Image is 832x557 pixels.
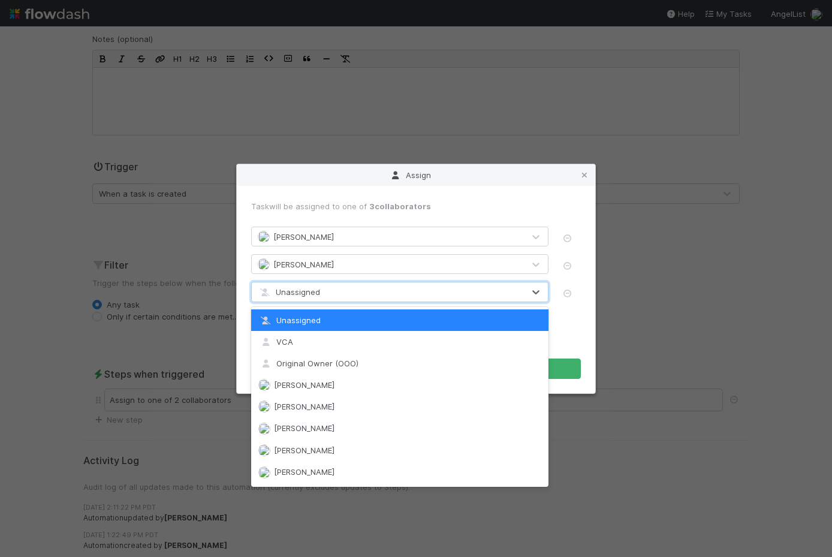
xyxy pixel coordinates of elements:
span: [PERSON_NAME] [274,380,334,390]
div: Assign [237,164,595,186]
img: avatar_a3f4375a-141d-47ac-a212-32189532ae09.png [258,423,270,435]
img: avatar_99e80e95-8f0d-4917-ae3c-b5dad577a2b5.png [258,258,270,270]
span: Original Owner (OOO) [258,359,358,368]
span: [PERSON_NAME] [274,467,334,477]
img: avatar_1a1d5361-16dd-4910-a949-020dcd9f55a3.png [258,231,270,243]
img: avatar_e79b5690-6eb7-467c-97bb-55e5d29541a1.png [258,466,270,478]
img: avatar_d6b50140-ca82-482e-b0bf-854821fc5d82.png [258,401,270,413]
span: [PERSON_NAME] [274,445,334,455]
img: avatar_df83acd9-d480-4d6e-a150-67f005a3ea0d.png [258,379,270,391]
span: [PERSON_NAME] [273,231,334,241]
span: [PERSON_NAME] [274,423,334,433]
span: [PERSON_NAME] [274,402,334,411]
div: Task will be assigned to one of [251,200,581,212]
span: [PERSON_NAME] [273,259,334,269]
img: avatar_c7e3282f-884d-4380-9cdb-5aa6e4ce9451.png [258,444,270,456]
span: 3 collaborators [369,201,431,211]
span: Unassigned [258,287,320,297]
span: Unassigned [258,315,321,325]
span: VCA [258,337,293,347]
